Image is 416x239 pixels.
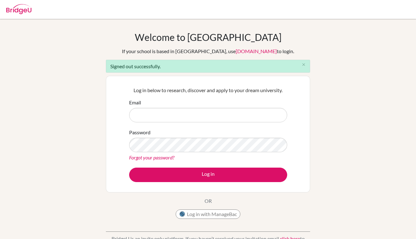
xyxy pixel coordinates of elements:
a: [DOMAIN_NAME] [236,48,277,54]
div: If your school is based in [GEOGRAPHIC_DATA], use to login. [122,47,294,55]
div: Signed out successfully. [106,60,310,73]
i: close [301,62,306,67]
p: OR [205,197,212,205]
button: Log in [129,168,287,182]
button: Close [297,60,310,69]
h1: Welcome to [GEOGRAPHIC_DATA] [135,31,282,43]
img: Bridge-U [6,4,31,14]
a: Forgot your password? [129,154,174,160]
button: Log in with ManageBac [176,209,240,219]
label: Email [129,99,141,106]
p: Log in below to research, discover and apply to your dream university. [129,86,287,94]
label: Password [129,129,151,136]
